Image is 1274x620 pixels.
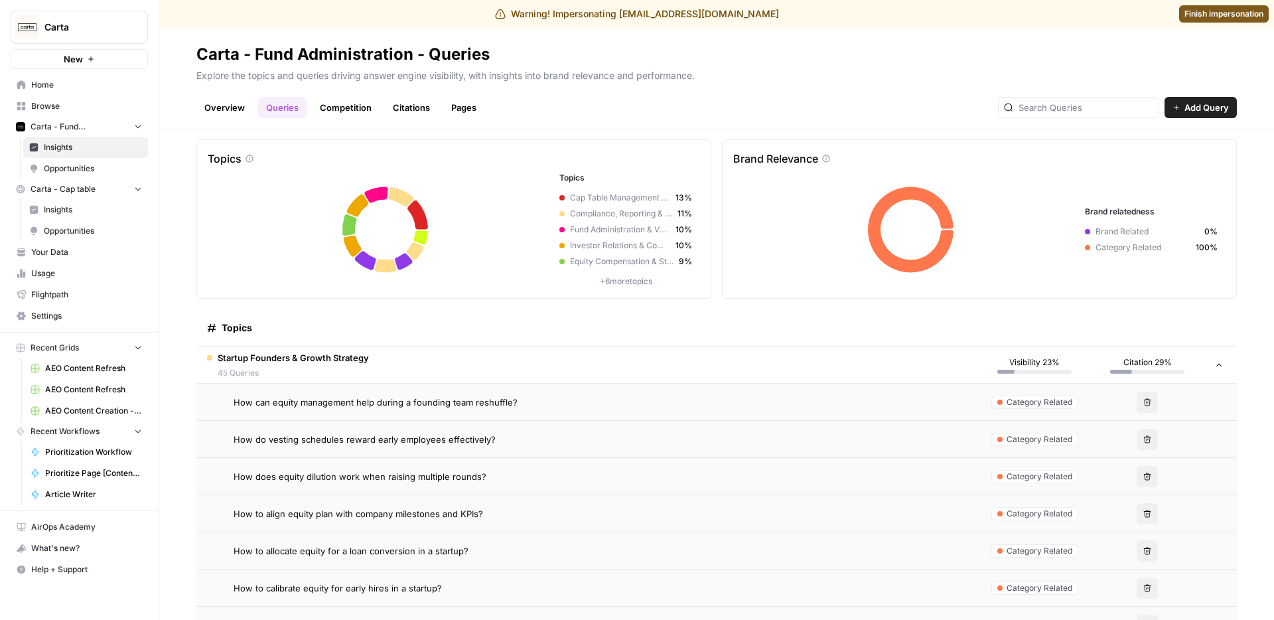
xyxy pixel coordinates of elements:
[11,538,148,559] button: What's new?
[1009,356,1060,368] span: Visibility 23%
[31,268,142,279] span: Usage
[11,96,148,117] a: Browse
[31,246,142,258] span: Your Data
[234,507,483,520] span: How to align equity plan with company milestones and KPIs?
[23,158,148,179] a: Opportunities
[559,275,692,287] p: + 6 more topics
[218,351,369,364] span: Startup Founders & Growth Strategy
[11,338,148,358] button: Recent Grids
[559,172,692,184] h3: Topics
[31,79,142,91] span: Home
[234,581,442,595] span: How to calibrate equity for early hires in a startup?
[31,342,79,354] span: Recent Grids
[1204,226,1218,238] span: 0%
[31,100,142,112] span: Browse
[570,192,670,204] span: Cap Table Management & Ownership
[15,15,39,39] img: Carta Logo
[208,151,242,167] p: Topics
[677,208,692,220] span: 11%
[25,441,148,463] a: Prioritization Workflow
[45,384,142,396] span: AEO Content Refresh
[25,484,148,505] a: Article Writer
[11,242,148,263] a: Your Data
[11,422,148,441] button: Recent Workflows
[16,122,25,131] img: c35yeiwf0qjehltklbh57st2xhbo
[11,11,148,44] button: Workspace: Carta
[1085,206,1218,218] h3: Brand relatedness
[1184,101,1229,114] span: Add Query
[312,97,380,118] a: Competition
[1007,471,1072,483] span: Category Related
[45,467,142,479] span: Prioritize Page [Content Refresh]
[11,179,148,199] button: Carta - Cap table
[31,289,142,301] span: Flightpath
[234,544,468,558] span: How to allocate equity for a loan conversion in a startup?
[44,21,125,34] span: Carta
[11,117,148,137] button: Carta - Fund Administration
[1184,8,1263,20] span: Finish impersonation
[675,240,692,252] span: 10%
[675,192,692,204] span: 13%
[44,204,142,216] span: Insights
[31,564,142,576] span: Help + Support
[31,183,96,195] span: Carta - Cap table
[1196,242,1218,254] span: 100%
[570,208,672,220] span: Compliance, Reporting & Audits
[45,489,142,501] span: Article Writer
[443,97,484,118] a: Pages
[570,240,670,252] span: Investor Relations & Communications
[25,400,148,422] a: AEO Content Creation - Fund Mgmt
[258,97,307,118] a: Queries
[1007,396,1072,408] span: Category Related
[196,97,253,118] a: Overview
[31,121,128,133] span: Carta - Fund Administration
[1007,433,1072,445] span: Category Related
[1123,356,1172,368] span: Citation 29%
[679,256,692,268] span: 9%
[23,220,148,242] a: Opportunities
[234,433,496,446] span: How do vesting schedules reward early employees effectively?
[31,521,142,533] span: AirOps Academy
[385,97,438,118] a: Citations
[23,137,148,158] a: Insights
[23,199,148,220] a: Insights
[495,7,779,21] div: Warning! Impersonating [EMAIL_ADDRESS][DOMAIN_NAME]
[1007,582,1072,594] span: Category Related
[11,74,148,96] a: Home
[64,52,83,66] span: New
[1019,101,1153,114] input: Search Queries
[44,225,142,237] span: Opportunities
[45,446,142,458] span: Prioritization Workflow
[570,224,670,236] span: Fund Administration & VC/PE Management
[196,65,1237,82] p: Explore the topics and queries driving answer engine visibility, with insights into brand relevan...
[1007,508,1072,520] span: Category Related
[11,516,148,538] a: AirOps Academy
[11,284,148,305] a: Flightpath
[25,463,148,484] a: Prioritize Page [Content Refresh]
[45,362,142,374] span: AEO Content Refresh
[733,151,818,167] p: Brand Relevance
[31,310,142,322] span: Settings
[11,49,148,69] button: New
[218,367,369,379] span: 45 Queries
[234,396,518,409] span: How can equity management help during a founding team reshuffle?
[11,538,147,558] div: What's new?
[45,405,142,417] span: AEO Content Creation - Fund Mgmt
[44,163,142,175] span: Opportunities
[11,559,148,580] button: Help + Support
[675,224,692,236] span: 10%
[196,44,490,65] div: Carta - Fund Administration - Queries
[234,470,486,483] span: How does equity dilution work when raising multiple rounds?
[25,358,148,379] a: AEO Content Refresh
[1007,545,1072,557] span: Category Related
[31,426,100,437] span: Recent Workflows
[1096,242,1190,254] span: Category Related
[222,321,252,335] span: Topics
[1165,97,1237,118] button: Add Query
[44,141,142,153] span: Insights
[25,379,148,400] a: AEO Content Refresh
[1096,226,1199,238] span: Brand Related
[1179,5,1269,23] a: Finish impersonation
[570,256,673,268] span: Equity Compensation & Stock Options
[11,305,148,327] a: Settings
